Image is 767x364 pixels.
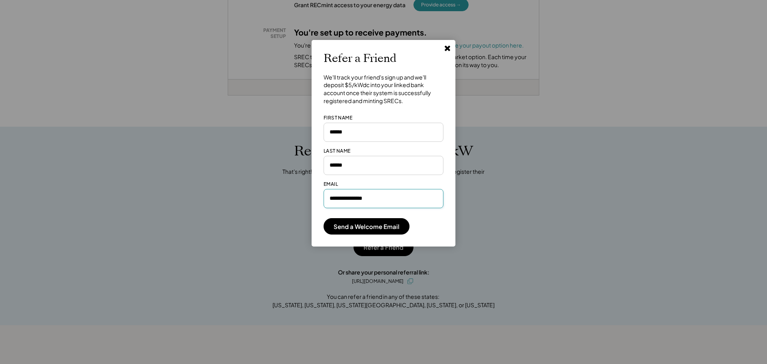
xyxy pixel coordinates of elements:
h2: Refer a Friend [324,52,396,66]
div: EMAIL [324,181,338,188]
div: FIRST NAME [324,115,352,121]
div: We'll track your friend's sign up and we'll deposit $5/kWdc into your linked bank account once th... [324,74,443,105]
div: LAST NAME [324,148,351,155]
button: Send a Welcome Email [324,218,409,235]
